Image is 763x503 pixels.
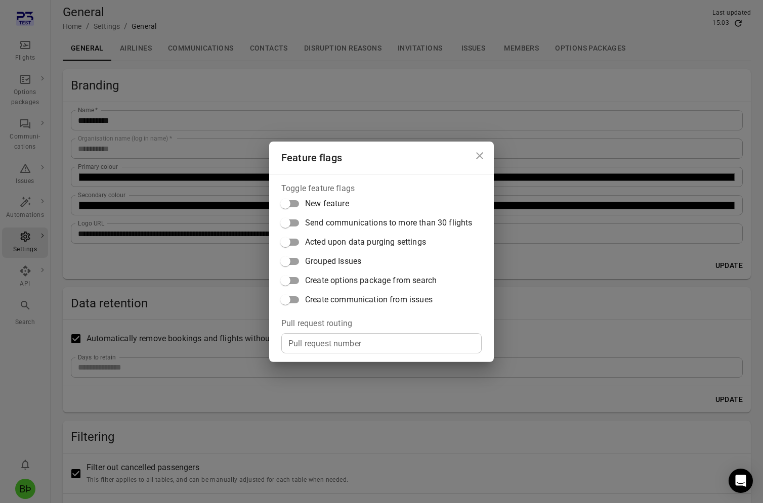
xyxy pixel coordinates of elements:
h2: Feature flags [269,142,494,174]
span: Create options package from search [305,275,437,287]
span: Create communication from issues [305,294,433,306]
div: Open Intercom Messenger [729,469,753,493]
span: New feature [305,198,349,210]
button: Close dialog [470,146,490,166]
span: Acted upon data purging settings [305,236,426,248]
span: Grouped Issues [305,255,361,267]
legend: Pull request routing [281,317,352,329]
span: Send communications to more than 30 flights [305,217,472,229]
legend: Toggle feature flags [281,182,355,194]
